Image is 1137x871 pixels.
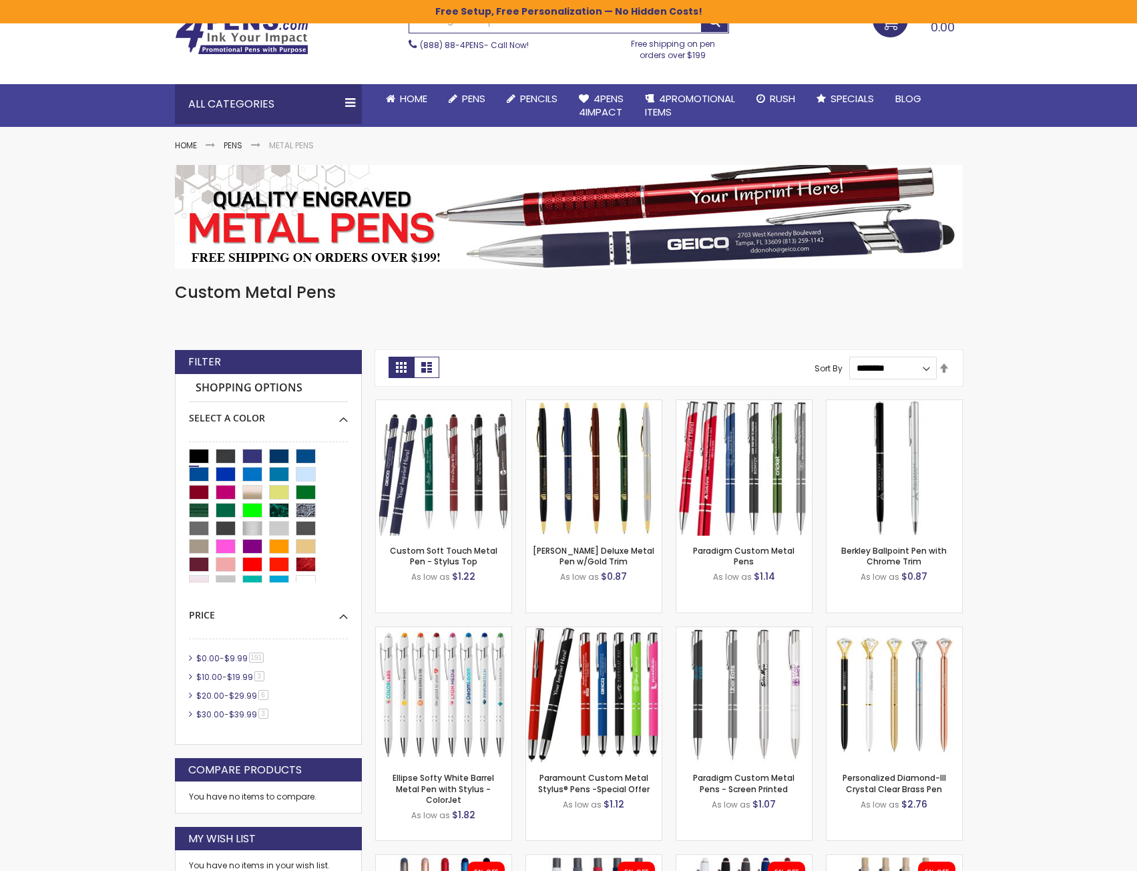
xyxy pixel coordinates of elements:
a: Paradigm Custom Metal Pens [693,545,794,567]
span: - Call Now! [420,39,529,51]
span: Pencils [520,92,557,106]
a: [PERSON_NAME] Deluxe Metal Pen w/Gold Trim [533,545,654,567]
span: 3 [258,709,268,719]
span: As low as [713,571,752,582]
span: $0.87 [901,570,927,583]
img: Personalized Diamond-III Crystal Clear Brass Pen [827,627,962,763]
span: 0.00 [931,19,955,35]
a: Cooper Deluxe Metal Pen w/Gold Trim [526,399,662,411]
div: Select A Color [189,402,348,425]
a: (888) 88-4PENS [420,39,484,51]
a: $20.00-$29.996 [193,690,273,701]
a: Rush [746,84,806,114]
span: Pens [462,92,485,106]
span: $39.99 [229,709,257,720]
span: Specials [831,92,874,106]
a: Paramount Custom Metal Stylus® Pens -Special Offer [538,772,650,794]
a: Pencils [496,84,568,114]
strong: Grid [389,357,414,378]
span: $10.00 [196,671,222,683]
img: Paradigm Custom Metal Pens - Screen Printed [676,627,812,763]
a: Pens [438,84,496,114]
img: Cooper Deluxe Metal Pen w/Gold Trim [526,400,662,536]
span: 4Pens 4impact [579,92,624,119]
a: Personalized Recycled Fleetwood Satin Soft Touch Gel Click Pen [526,854,662,866]
div: Price [189,599,348,622]
strong: Compare Products [188,763,302,777]
span: 191 [249,653,264,663]
div: Free shipping on pen orders over $199 [617,33,729,60]
span: As low as [712,799,750,810]
span: As low as [411,571,450,582]
span: 4PROMOTIONAL ITEMS [645,92,735,119]
span: $1.14 [754,570,775,583]
img: Paramount Custom Metal Stylus® Pens -Special Offer [526,627,662,763]
a: Custom Soft Touch Metal Pen - Stylus Top [376,399,511,411]
a: 4PROMOTIONALITEMS [634,84,746,128]
span: As low as [563,799,602,810]
a: $30.00-$39.993 [193,709,273,720]
a: Ellipse Softy White Barrel Metal Pen with Stylus - ColorJet [393,772,494,805]
span: 6 [258,690,268,700]
a: 4Pens4impact [568,84,634,128]
strong: My Wish List [188,832,256,846]
a: Blog [885,84,932,114]
a: Paramount Custom Metal Stylus® Pens -Special Offer [526,627,662,638]
span: As low as [560,571,599,582]
span: $30.00 [196,709,224,720]
a: Custom Lexi Rose Gold Stylus Soft Touch Recycled Aluminum Pen [676,854,812,866]
a: Home [375,84,438,114]
span: $9.99 [224,653,248,664]
a: Specials [806,84,885,114]
a: Personalized Diamond-III Crystal Clear Brass Pen [843,772,946,794]
span: As low as [861,571,899,582]
span: Home [400,92,427,106]
span: $2.76 [901,798,927,811]
div: All Categories [175,84,362,124]
span: $1.82 [452,808,475,822]
img: Paradigm Plus Custom Metal Pens [676,400,812,536]
div: You have no items in your wish list. [189,860,348,871]
span: $1.07 [752,798,776,811]
span: $0.87 [601,570,627,583]
label: Sort By [815,362,843,373]
a: Eco-Friendly Aluminum Bali Satin Soft Touch Gel Click Pen [827,854,962,866]
a: Custom Recycled Fleetwood MonoChrome Stylus Satin Soft Touch Gel Pen [376,854,511,866]
img: Custom Soft Touch Metal Pen - Stylus Top [376,400,511,536]
span: 3 [254,671,264,681]
span: As low as [861,799,899,810]
a: Ellipse Softy White Barrel Metal Pen with Stylus - ColorJet [376,627,511,638]
img: 4Pens Custom Pens and Promotional Products [175,12,308,55]
strong: Shopping Options [189,374,348,403]
span: $0.00 [196,653,220,664]
a: Berkley Ballpoint Pen with Chrome Trim [841,545,947,567]
a: Home [175,140,197,151]
a: Pens [224,140,242,151]
span: Blog [895,92,921,106]
a: $0.00-$9.99191 [193,653,269,664]
a: Berkley Ballpoint Pen with Chrome Trim [827,399,962,411]
a: $10.00-$19.993 [193,671,269,683]
div: You have no items to compare. [175,781,362,813]
span: As low as [411,810,450,821]
span: $20.00 [196,690,224,701]
a: Paradigm Plus Custom Metal Pens [676,399,812,411]
span: $29.99 [229,690,257,701]
span: Rush [770,92,795,106]
img: Berkley Ballpoint Pen with Chrome Trim [827,400,962,536]
a: Paradigm Custom Metal Pens - Screen Printed [676,627,812,638]
a: Personalized Diamond-III Crystal Clear Brass Pen [827,627,962,638]
span: $1.22 [452,570,475,583]
strong: Filter [188,355,221,369]
span: $19.99 [227,671,253,683]
strong: Metal Pens [269,140,314,151]
a: Custom Soft Touch Metal Pen - Stylus Top [390,545,497,567]
img: Metal Pens [175,165,963,269]
h1: Custom Metal Pens [175,282,963,303]
img: Ellipse Softy White Barrel Metal Pen with Stylus - ColorJet [376,627,511,763]
a: Paradigm Custom Metal Pens - Screen Printed [693,772,794,794]
span: $1.12 [604,798,624,811]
